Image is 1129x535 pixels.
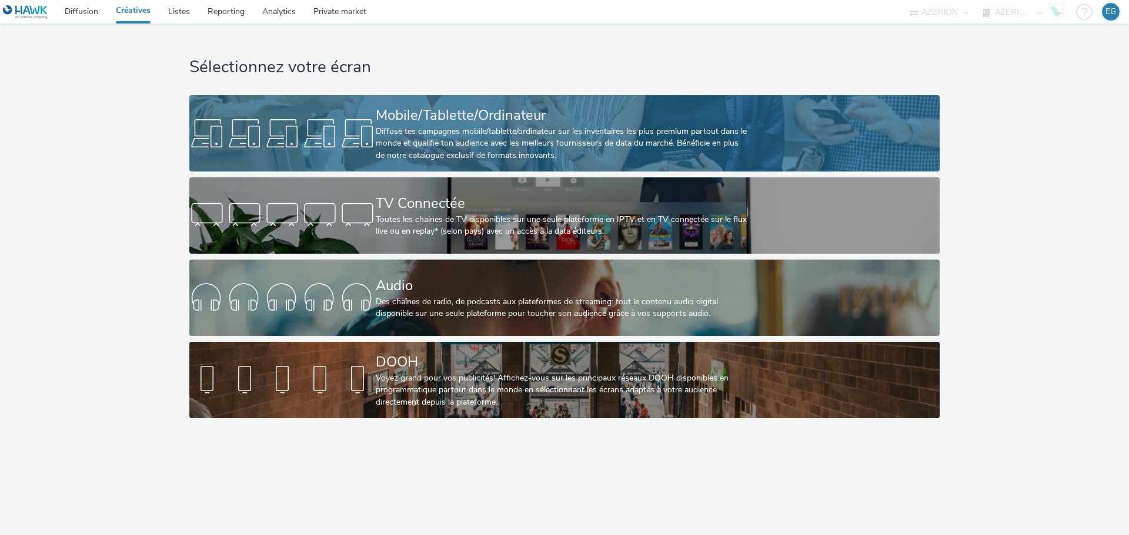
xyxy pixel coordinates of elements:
div: Toutes les chaines de TV disponibles sur une seule plateforme en IPTV et en TV connectée sur le f... [376,214,749,238]
img: undefined Logo [3,5,48,19]
a: AudioDes chaînes de radio, de podcasts aux plateformes de streaming: tout le contenu audio digita... [189,260,939,336]
div: Mobile/Tablette/Ordinateur [376,105,749,126]
div: TV Connectée [376,193,749,214]
div: Audio [376,275,749,296]
img: Hawk Academy [1048,2,1065,21]
div: Des chaînes de radio, de podcasts aux plateformes de streaming: tout le contenu audio digital dis... [376,296,749,320]
div: Voyez grand pour vos publicités! Affichez-vous sur les principaux réseaux DOOH disponibles en pro... [376,372,749,408]
a: DOOHVoyez grand pour vos publicités! Affichez-vous sur les principaux réseaux DOOH disponibles en... [189,342,939,418]
a: Hawk Academy [1048,2,1070,21]
div: EG [1105,3,1116,21]
a: TV ConnectéeToutes les chaines de TV disponibles sur une seule plateforme en IPTV et en TV connec... [189,177,939,254]
div: Diffuse tes campagnes mobile/tablette/ordinateur sur les inventaires les plus premium partout dan... [376,126,749,161]
a: Mobile/Tablette/OrdinateurDiffuse tes campagnes mobile/tablette/ordinateur sur les inventaires le... [189,95,939,171]
h1: Sélectionnez votre écran [189,56,939,79]
div: DOOH [376,352,749,372]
